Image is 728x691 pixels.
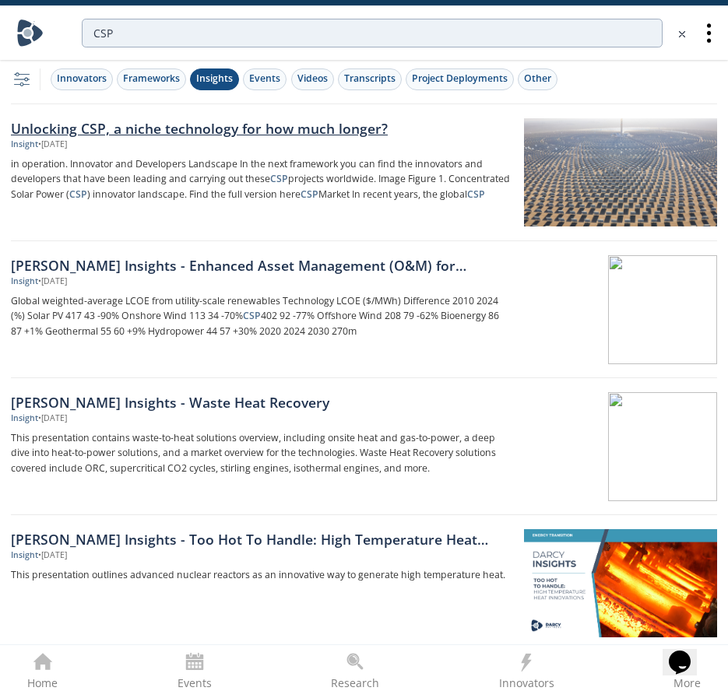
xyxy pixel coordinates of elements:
[11,241,717,378] a: [PERSON_NAME] Insights - Enhanced Asset Management (O&M) for Onshore Wind Farms Insight •[DATE] G...
[11,156,510,203] p: in operation. Innovator and Developers Landscape In the next framework you can find the innovator...
[38,139,67,151] div: • [DATE]
[196,72,233,86] div: Insights
[406,68,514,90] button: Project Deployments
[270,172,288,185] strong: CSP
[38,412,67,425] div: • [DATE]
[38,275,67,288] div: • [DATE]
[249,72,280,86] div: Events
[11,118,510,139] div: Unlocking CSP, a niche technology for how much longer?
[11,412,38,425] div: Insight
[69,188,87,201] strong: CSP
[16,19,44,47] img: Home
[190,68,239,90] button: Insights
[11,378,717,515] a: [PERSON_NAME] Insights - Waste Heat Recovery Insight •[DATE] This presentation contains waste-to-...
[11,104,717,241] a: Unlocking CSP, a niche technology for how much longer? Insight •[DATE] in operation. Innovator an...
[123,72,180,86] div: Frameworks
[11,392,510,412] div: [PERSON_NAME] Insights - Waste Heat Recovery
[243,309,261,322] strong: CSP
[412,72,508,86] div: Project Deployments
[344,72,396,86] div: Transcripts
[11,529,510,549] div: [PERSON_NAME] Insights - Too Hot To Handle: High Temperature Heat Innovations
[82,19,663,47] input: Advanced Search
[663,629,712,675] iframe: chat widget
[11,139,38,151] div: Insight
[518,68,557,90] button: Other
[301,188,318,201] strong: CSP
[11,255,510,275] div: [PERSON_NAME] Insights - Enhanced Asset Management (O&M) for Onshore Wind Farms
[38,549,67,562] div: • [DATE]
[11,430,510,477] p: This presentation contains waste-to-heat solutions overview, including onsite heat and gas-to-pow...
[291,68,334,90] button: Videos
[11,275,38,288] div: Insight
[338,68,402,90] button: Transcripts
[11,567,510,583] p: This presentation outlines advanced nuclear reactors as an innovative way to generate high temper...
[57,72,107,86] div: Innovators
[11,549,38,562] div: Insight
[117,68,186,90] button: Frameworks
[297,72,328,86] div: Videos
[467,188,485,201] strong: CSP
[243,68,287,90] button: Events
[11,515,717,652] a: [PERSON_NAME] Insights - Too Hot To Handle: High Temperature Heat Innovations Insight •[DATE] Thi...
[11,293,510,340] p: Global weighted-average LCOE from utility-scale renewables Technology LCOE ($/MWh) Difference 201...
[51,68,113,90] button: Innovators
[524,72,551,86] div: Other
